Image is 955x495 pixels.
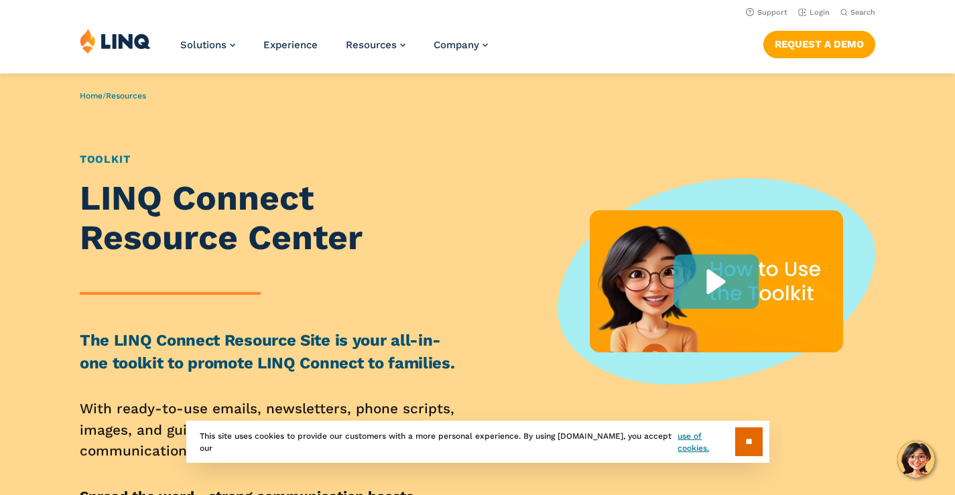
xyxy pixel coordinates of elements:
[80,331,455,372] strong: The LINQ Connect Resource Site is your all-in-one toolkit to promote LINQ Connect to families.
[840,7,875,17] button: Open Search Bar
[80,28,151,54] img: LINQ | K‑12 Software
[678,430,735,454] a: use of cookies.
[80,178,466,257] h1: LINQ Connect Resource Center
[186,421,769,463] div: This site uses cookies to provide our customers with a more personal experience. By using [DOMAIN...
[263,39,318,51] a: Experience
[180,39,227,51] span: Solutions
[106,91,146,100] a: Resources
[346,39,405,51] a: Resources
[80,91,103,100] a: Home
[80,153,131,165] a: Toolkit
[80,91,146,100] span: /
[763,28,875,58] nav: Button Navigation
[80,399,466,462] p: With ready-to-use emails, newsletters, phone scripts, images, and guides, it makes clear, consist...
[674,255,759,309] div: Play
[746,8,787,17] a: Support
[798,8,830,17] a: Login
[434,39,479,51] span: Company
[346,39,397,51] span: Resources
[434,39,488,51] a: Company
[897,441,935,478] button: Hello, have a question? Let’s chat.
[763,31,875,58] a: Request a Demo
[850,8,875,17] span: Search
[180,39,235,51] a: Solutions
[180,28,488,72] nav: Primary Navigation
